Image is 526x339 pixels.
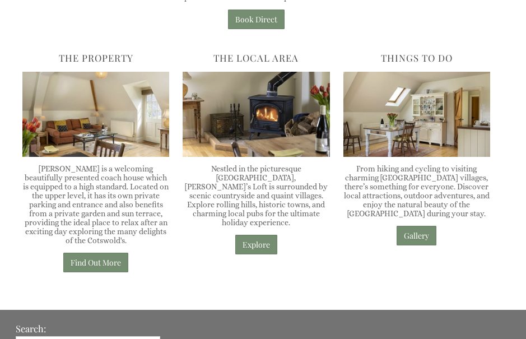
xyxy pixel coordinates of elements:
[343,52,490,64] h2: Things To Do
[397,226,436,245] a: Gallery
[343,164,490,218] p: From hiking and cycling to visiting charming [GEOGRAPHIC_DATA] villages, there’s something for ev...
[22,52,169,64] h2: The Property
[343,72,490,157] img: Hectors_Loft_2.full.jpeg
[183,52,329,64] h2: The Local Area
[228,10,285,29] a: Book Direct
[22,164,169,245] p: [PERSON_NAME] is a welcoming beautifully presented coach house which is equipped to a high standa...
[235,235,277,254] a: Explore
[22,72,169,157] img: Hectors_Loft_3_2.full.jpeg
[183,72,329,157] img: Hectors_Loft_3.full.jpeg
[16,322,160,335] h3: Search:
[63,253,128,272] a: Find Out More
[183,164,329,227] p: Nestled in the picturesque [GEOGRAPHIC_DATA], [PERSON_NAME]’s Loft is surrounded by scenic countr...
